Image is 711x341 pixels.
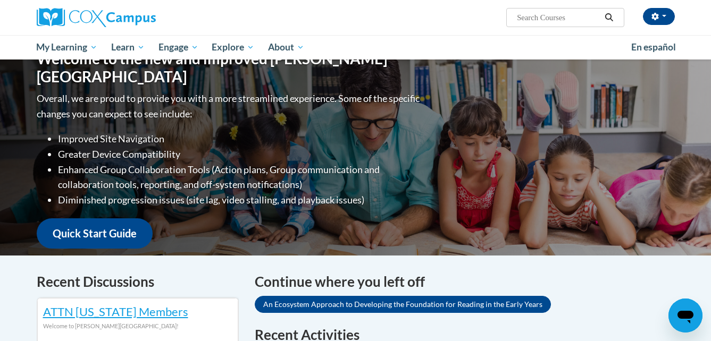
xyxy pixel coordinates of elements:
span: Learn [111,41,145,54]
a: Learn [104,35,152,59]
span: About [268,41,304,54]
a: My Learning [30,35,105,59]
div: Main menu [21,35,691,59]
li: Greater Device Compatibility [58,147,422,162]
h1: Welcome to the new and improved [PERSON_NAME][GEOGRAPHIC_DATA] [37,50,422,86]
a: Quick Start Guide [37,218,153,249]
span: Explore [212,41,254,54]
a: En español [624,36,683,58]
h4: Recent Discussions [37,271,239,292]
input: Search Courses [516,11,601,24]
a: Explore [205,35,261,59]
span: My Learning [36,41,97,54]
span: En español [631,41,676,53]
iframe: Button to launch messaging window [668,299,702,333]
button: Account Settings [643,8,675,25]
div: Welcome to [PERSON_NAME][GEOGRAPHIC_DATA]! [43,320,232,332]
a: About [261,35,311,59]
p: Overall, we are proud to provide you with a more streamlined experience. Some of the specific cha... [37,91,422,122]
span: Engage [158,41,198,54]
a: An Ecosystem Approach to Developing the Foundation for Reading in the Early Years [255,296,551,313]
li: Improved Site Navigation [58,131,422,147]
a: ATTN [US_STATE] Members [43,304,188,319]
button: Search [601,11,617,24]
a: Cox Campus [37,8,239,27]
img: Cox Campus [37,8,156,27]
a: Engage [152,35,205,59]
li: Enhanced Group Collaboration Tools (Action plans, Group communication and collaboration tools, re... [58,162,422,193]
li: Diminished progression issues (site lag, video stalling, and playback issues) [58,192,422,208]
h4: Continue where you left off [255,271,675,292]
